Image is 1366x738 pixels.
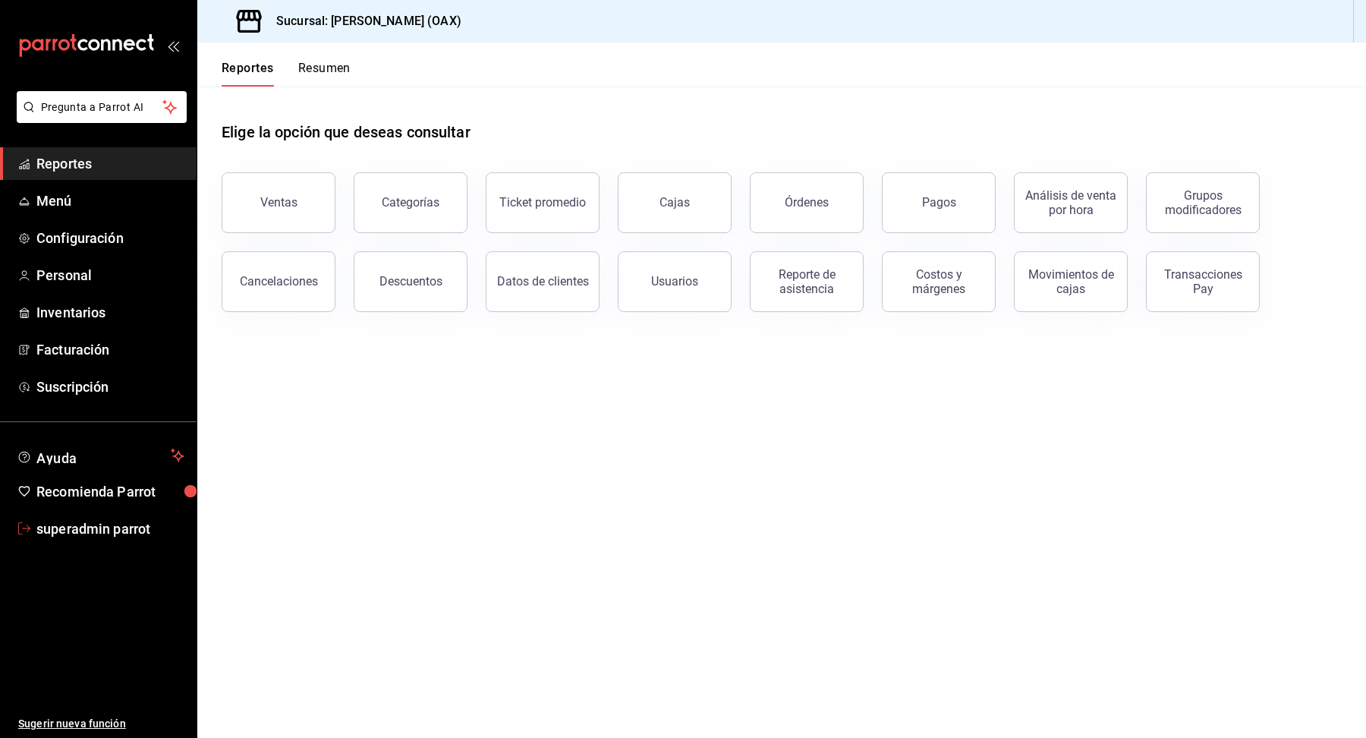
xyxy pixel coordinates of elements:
[659,195,690,210] div: Cajas
[1024,267,1118,296] div: Movimientos de cajas
[18,716,184,732] span: Sugerir nueva función
[36,153,184,174] span: Reportes
[892,267,986,296] div: Costos y márgenes
[486,172,600,233] button: Ticket promedio
[750,251,864,312] button: Reporte de asistencia
[222,61,274,87] button: Reportes
[651,274,698,289] div: Usuarios
[499,195,586,210] div: Ticket promedio
[41,99,163,115] span: Pregunta a Parrot AI
[36,446,165,465] span: Ayuda
[1156,188,1250,217] div: Grupos modificadores
[785,195,829,210] div: Órdenes
[17,91,187,123] button: Pregunta a Parrot AI
[222,251,335,312] button: Cancelaciones
[36,265,184,285] span: Personal
[36,519,184,539] span: superadmin parrot
[36,302,184,323] span: Inventarios
[354,251,467,312] button: Descuentos
[1014,251,1128,312] button: Movimientos de cajas
[36,228,184,248] span: Configuración
[36,191,184,211] span: Menú
[222,172,335,233] button: Ventas
[1024,188,1118,217] div: Análisis de venta por hora
[260,195,297,210] div: Ventas
[1014,172,1128,233] button: Análisis de venta por hora
[36,339,184,360] span: Facturación
[618,251,732,312] button: Usuarios
[882,251,996,312] button: Costos y márgenes
[11,110,187,126] a: Pregunta a Parrot AI
[486,251,600,312] button: Datos de clientes
[1156,267,1250,296] div: Transacciones Pay
[222,61,351,87] div: navigation tabs
[497,274,589,289] div: Datos de clientes
[922,195,956,210] div: Pagos
[298,61,351,87] button: Resumen
[760,267,854,296] div: Reporte de asistencia
[882,172,996,233] button: Pagos
[618,172,732,233] button: Cajas
[1146,251,1260,312] button: Transacciones Pay
[379,274,442,289] div: Descuentos
[167,39,179,52] button: open_drawer_menu
[264,12,461,30] h3: Sucursal: [PERSON_NAME] (OAX)
[240,274,318,289] div: Cancelaciones
[36,377,184,397] span: Suscripción
[222,121,471,143] h1: Elige la opción que deseas consultar
[354,172,467,233] button: Categorías
[750,172,864,233] button: Órdenes
[36,481,184,502] span: Recomienda Parrot
[1146,172,1260,233] button: Grupos modificadores
[382,195,439,210] div: Categorías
